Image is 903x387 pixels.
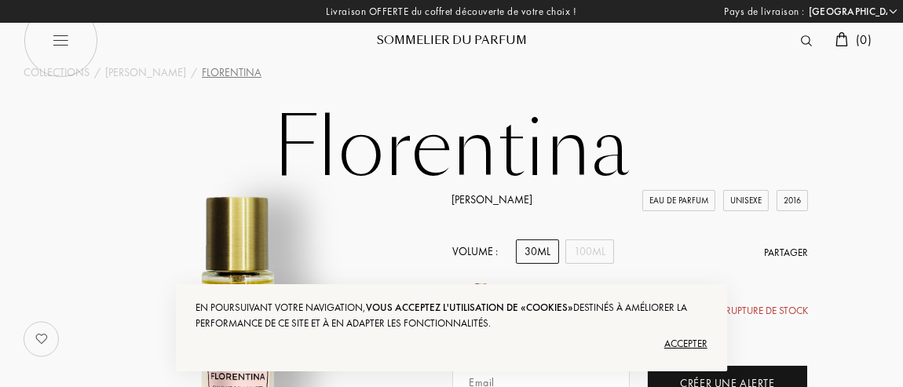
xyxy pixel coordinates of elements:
[716,303,808,319] div: Rupture de stock
[642,190,715,211] div: Eau de Parfum
[856,31,872,48] span: ( 0 )
[196,300,707,331] div: En poursuivant votre navigation, destinés à améliorer la performance de ce site et à en adapter l...
[723,190,769,211] div: Unisexe
[451,279,510,338] img: Florentina Sylvaine Delacourte
[516,239,559,264] div: 30mL
[724,4,805,20] span: Pays de livraison :
[565,239,614,264] div: 100mL
[764,245,808,261] div: Partager
[835,32,848,46] img: cart.svg
[801,35,812,46] img: search_icn.svg
[451,192,532,206] a: [PERSON_NAME]
[196,331,707,356] div: Accepter
[357,33,546,49] div: Sommelier du Parfum
[24,4,98,78] img: burger_black.png
[59,105,844,192] h1: Florentina
[202,64,261,81] div: Florentina
[451,239,506,264] div: Volume :
[777,190,808,211] div: 2016
[366,301,573,314] span: vous acceptez l'utilisation de «cookies»
[26,323,57,355] img: no_like_p.png
[105,64,186,81] a: [PERSON_NAME]
[191,64,197,81] div: /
